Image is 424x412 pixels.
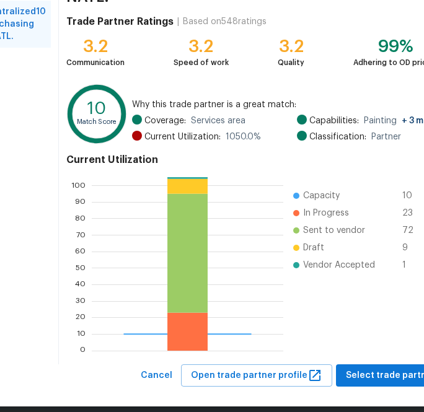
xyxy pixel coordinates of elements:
div: Quality [278,56,304,69]
span: Open trade partner profile [191,368,322,384]
div: Speed of work [174,56,229,69]
text: 70 [76,231,86,239]
div: | [174,15,183,28]
text: 20 [76,313,86,321]
text: 80 [75,214,86,222]
div: Communication [66,56,125,69]
span: 1 [402,259,422,271]
text: 10 [87,100,106,117]
span: Capacity [303,190,340,202]
span: 72 [402,224,422,237]
text: 60 [75,247,86,255]
button: Cancel [136,364,177,387]
span: Sent to vendor [303,224,365,237]
text: 0 [80,346,86,354]
span: In Progress [303,207,349,219]
div: 3.2 [278,40,304,53]
div: 3.2 [66,40,125,53]
span: Draft [303,242,324,254]
span: 10 [36,6,46,43]
button: Open trade partner profile [181,364,332,387]
span: Vendor Accepted [303,259,375,271]
text: 30 [76,297,86,304]
text: 40 [75,281,86,288]
text: 100 [71,182,86,189]
span: Capabilities: [309,115,359,127]
span: Current Utilization: [144,131,221,143]
span: 1050.0 % [226,131,261,143]
div: Based on 548 ratings [183,15,267,28]
span: 9 [402,242,422,254]
text: 10 [77,330,86,338]
span: Partner [371,131,401,143]
span: Coverage: [144,115,186,127]
text: 90 [75,198,86,205]
span: 10 [402,190,422,202]
span: Classification: [309,131,366,143]
span: Services area [191,115,245,127]
span: 23 [402,207,422,219]
span: Cancel [141,368,172,384]
text: 50 [76,264,86,271]
div: 3.2 [174,40,229,53]
h4: Trade Partner Ratings [66,15,174,28]
text: Match Score [76,119,117,126]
